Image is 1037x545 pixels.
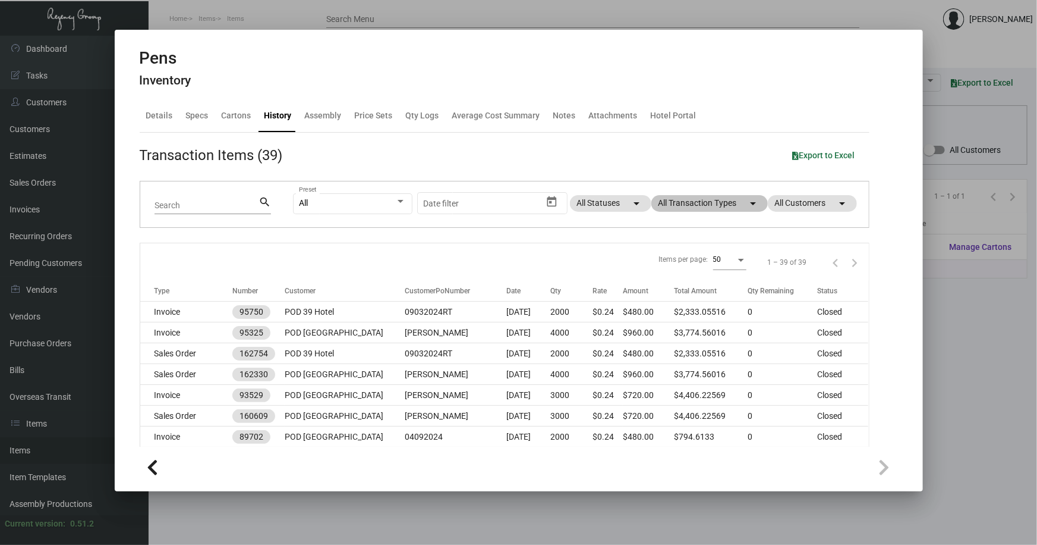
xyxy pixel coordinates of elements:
div: Cartons [222,109,251,122]
div: Qty Logs [406,109,439,122]
div: Current version: [5,518,65,530]
td: $0.24 [592,364,623,385]
div: Assembly [305,109,342,122]
td: [PERSON_NAME] [405,322,507,343]
td: $794.6133 [674,427,748,447]
mat-icon: search [259,195,271,209]
div: Customer [285,286,316,296]
mat-chip: 89702 [232,430,270,444]
td: Closed [817,343,869,364]
mat-chip: 93529 [232,389,270,402]
td: 2000 [550,302,592,322]
mat-chip: 95750 [232,305,270,319]
h4: Inventory [140,73,191,88]
span: 50 [713,255,721,264]
td: 4000 [550,364,592,385]
div: Qty Remaining [748,286,794,296]
td: Closed [817,427,869,447]
td: Closed [817,302,869,322]
mat-icon: arrow_drop_down [630,196,644,211]
td: [DATE] [506,406,550,427]
td: 0 [748,364,817,385]
div: Details [146,109,173,122]
td: Invoice [140,427,233,447]
div: 1 – 39 of 39 [768,257,807,268]
mat-icon: arrow_drop_down [746,196,761,211]
button: Open calendar [542,192,561,211]
td: $0.24 [592,322,623,343]
div: Amount [623,286,674,296]
mat-chip: All Statuses [570,195,651,212]
div: Qty [550,286,561,296]
td: POD [GEOGRAPHIC_DATA] [285,406,405,427]
td: $480.00 [623,427,674,447]
mat-chip: All Customers [768,195,857,212]
td: Closed [817,406,869,427]
td: $2,333.05516 [674,343,748,364]
td: Closed [817,322,869,343]
h2: Pens [140,48,191,68]
div: Status [817,286,869,296]
td: Invoice [140,385,233,406]
td: $0.24 [592,385,623,406]
div: Rate [592,286,623,296]
input: Start date [423,199,460,208]
mat-chip: 160609 [232,409,275,423]
mat-chip: 95325 [232,326,270,340]
div: Qty Remaining [748,286,817,296]
mat-icon: arrow_drop_down [836,196,850,211]
td: [DATE] [506,322,550,343]
td: Sales Order [140,406,233,427]
td: $3,774.56016 [674,364,748,385]
div: CustomerPoNumber [405,286,507,296]
div: Date [506,286,521,296]
td: [DATE] [506,427,550,447]
td: 09032024RT [405,343,507,364]
td: $0.24 [592,427,623,447]
td: 2000 [550,343,592,364]
td: POD 39 Hotel [285,343,405,364]
td: 4000 [550,322,592,343]
td: $480.00 [623,302,674,322]
div: Attachments [589,109,638,122]
td: $0.24 [592,406,623,427]
td: 0 [748,427,817,447]
td: [PERSON_NAME] [405,385,507,406]
div: Qty [550,286,592,296]
td: 2000 [550,427,592,447]
mat-select: Items per page: [713,255,746,264]
td: Invoice [140,322,233,343]
div: Number [232,286,258,296]
button: Previous page [826,253,845,272]
td: $4,406.22569 [674,385,748,406]
td: $960.00 [623,322,674,343]
mat-chip: 162754 [232,347,275,361]
button: Next page [845,253,864,272]
td: POD [GEOGRAPHIC_DATA] [285,364,405,385]
td: 0 [748,406,817,427]
td: $4,406.22569 [674,406,748,427]
div: Customer [285,286,405,296]
div: Average Cost Summary [452,109,540,122]
td: Sales Order [140,343,233,364]
div: Notes [553,109,576,122]
div: Specs [186,109,209,122]
div: Type [155,286,233,296]
td: Sales Order [140,364,233,385]
div: History [264,109,292,122]
div: CustomerPoNumber [405,286,471,296]
div: Amount [623,286,648,296]
div: Number [232,286,285,296]
td: [DATE] [506,364,550,385]
td: $3,774.56016 [674,322,748,343]
td: 04092024 [405,427,507,447]
div: Rate [592,286,607,296]
td: POD [GEOGRAPHIC_DATA] [285,385,405,406]
div: Type [155,286,170,296]
span: Export to Excel [793,151,855,160]
div: Status [817,286,837,296]
td: 0 [748,322,817,343]
div: Price Sets [355,109,393,122]
td: 3000 [550,385,592,406]
div: Date [506,286,550,296]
